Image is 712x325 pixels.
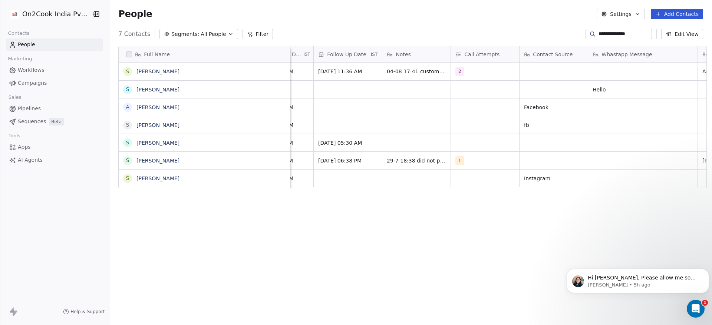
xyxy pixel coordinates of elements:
[18,41,35,48] span: People
[524,175,583,182] span: Instagram
[387,157,446,164] span: 29-7 18:38 did not pikcup wa sent
[396,51,411,58] span: Notes
[119,46,290,62] div: Full Name
[9,8,86,20] button: On2Cook India Pvt. Ltd.
[387,68,446,75] span: 04-08 17:41 customer is not responding 01-08 11:34 customer is planning cafe in [GEOGRAPHIC_DATA]...
[371,51,378,57] span: IST
[6,115,103,128] a: SequencesBeta
[10,10,19,19] img: on2cook%20logo-04%20copy.jpg
[126,139,129,147] div: S
[5,130,23,141] span: Tools
[18,143,31,151] span: Apps
[136,104,179,110] a: [PERSON_NAME]
[455,67,464,76] span: 2
[303,51,310,57] span: IST
[119,63,290,315] div: grid
[136,140,179,146] a: [PERSON_NAME]
[451,46,519,62] div: Call Attempts
[597,9,645,19] button: Settings
[126,174,129,182] div: S
[18,79,47,87] span: Campaigns
[601,51,652,58] span: Whastapp Message
[22,9,89,19] span: On2Cook India Pvt. Ltd.
[144,51,170,58] span: Full Name
[5,28,33,39] span: Contacts
[18,118,46,125] span: Sequences
[318,157,378,164] span: [DATE] 06:38 PM
[314,46,382,62] div: Follow Up DateIST
[63,309,105,315] a: Help & Support
[5,92,24,103] span: Sales
[136,158,179,164] a: [PERSON_NAME]
[520,46,588,62] div: Contact Source
[118,9,152,20] span: People
[118,30,150,38] span: 7 Contacts
[6,103,103,115] a: Pipelines
[318,139,378,147] span: [DATE] 05:30 AM
[136,87,179,93] a: [PERSON_NAME]
[6,77,103,89] a: Campaigns
[6,141,103,153] a: Apps
[171,30,199,38] span: Segments:
[201,30,226,38] span: All People
[136,175,179,181] a: [PERSON_NAME]
[464,51,500,58] span: Call Attempts
[5,53,35,64] span: Marketing
[49,118,64,125] span: Beta
[533,51,573,58] span: Contact Source
[687,300,705,318] iframe: Intercom live chat
[126,157,129,164] div: S
[126,103,130,111] div: A
[318,68,378,75] span: [DATE] 11:36 AM
[18,66,44,74] span: Workflows
[524,104,583,111] span: Facebook
[6,38,103,51] a: People
[702,300,708,306] span: 1
[455,156,464,165] span: 1
[70,309,105,315] span: Help & Support
[126,68,129,76] div: S
[524,121,583,129] span: fb
[564,253,712,305] iframe: Intercom notifications message
[327,51,366,58] span: Follow Up Date
[6,64,103,76] a: Workflows
[126,121,129,129] div: S
[243,29,273,39] button: Filter
[382,46,451,62] div: Notes
[6,154,103,166] a: AI Agents
[18,105,41,113] span: Pipelines
[18,156,43,164] span: AI Agents
[136,122,179,128] a: [PERSON_NAME]
[588,46,698,62] div: Whastapp Message
[126,86,129,93] div: S
[593,86,693,93] span: Hello
[651,9,703,19] button: Add Contacts
[136,68,179,74] a: [PERSON_NAME]
[661,29,703,39] button: Edit View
